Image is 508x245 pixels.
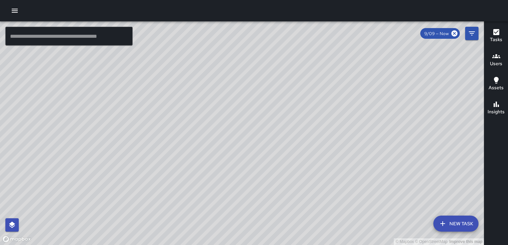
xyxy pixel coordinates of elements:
div: 9/09 — Now [420,28,460,39]
h6: Assets [489,84,504,92]
button: Assets [484,72,508,96]
h6: Users [490,60,502,68]
button: Insights [484,96,508,120]
h6: Insights [488,108,505,116]
h6: Tasks [490,36,502,43]
button: Users [484,48,508,72]
button: New Task [433,216,479,232]
button: Tasks [484,24,508,48]
button: Filters [465,27,479,40]
span: 9/09 — Now [420,31,453,36]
